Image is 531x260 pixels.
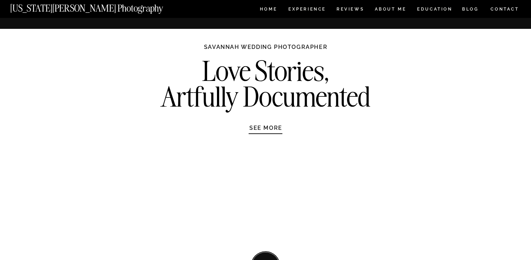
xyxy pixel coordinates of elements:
a: BLOG [462,7,479,13]
a: HOME [258,7,279,13]
a: Experience [288,7,325,13]
a: EDUCATION [416,7,453,13]
a: CONTACT [490,5,519,13]
a: ABOUT ME [375,7,407,13]
a: REVIEWS [337,7,363,13]
a: [US_STATE][PERSON_NAME] Photography [10,4,187,9]
h2: Love Stories, Artfully Documented [143,58,389,72]
h1: Savannah Wedding Photographer [200,43,332,57]
a: SEE MORE [232,124,299,131]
